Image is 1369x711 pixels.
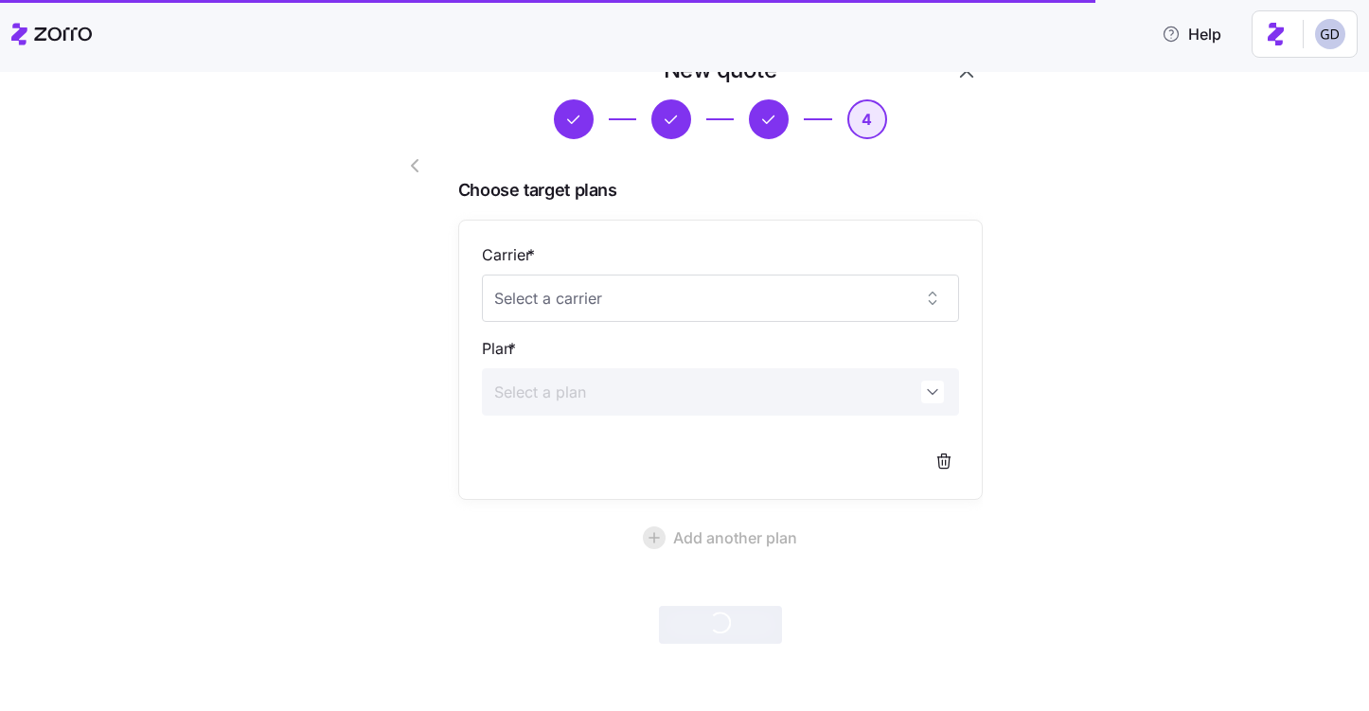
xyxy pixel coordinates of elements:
input: Select a carrier [482,275,959,322]
span: Add another plan [673,526,797,549]
button: Help [1147,15,1236,53]
svg: add icon [643,526,666,549]
label: Plan [482,337,520,361]
span: Help [1162,23,1221,45]
input: Select a plan [482,368,959,416]
span: Choose target plans [458,177,983,204]
label: Carrier [482,243,539,267]
img: 68a7f73c8a3f673b81c40441e24bb121 [1315,19,1345,49]
button: Add another plan [458,515,983,560]
button: 4 [847,99,887,139]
